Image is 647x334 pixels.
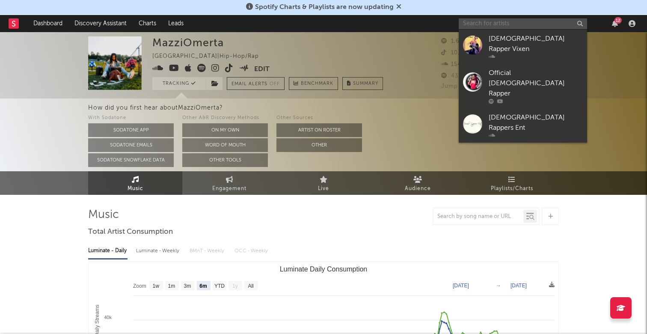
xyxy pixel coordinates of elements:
[88,103,647,113] div: How did you first hear about MazziOmerta ?
[88,138,174,152] button: Sodatone Emails
[353,81,378,86] span: Summary
[276,171,371,195] a: Live
[232,283,238,289] text: 1y
[88,244,128,258] div: Luminate - Daily
[133,15,162,32] a: Charts
[152,77,206,90] button: Tracking
[104,315,112,320] text: 40k
[489,34,583,54] div: [DEMOGRAPHIC_DATA] Rapper Vixen
[276,123,362,137] button: Artist on Roster
[453,283,469,289] text: [DATE]
[459,64,587,108] a: Official [DEMOGRAPHIC_DATA] Rapper
[88,227,173,237] span: Total Artist Consumption
[88,153,174,167] button: Sodatone Snowflake Data
[280,265,368,273] text: Luminate Daily Consumption
[182,123,268,137] button: On My Own
[214,283,225,289] text: YTD
[441,73,524,79] span: 43,908 Monthly Listeners
[254,64,270,75] button: Edit
[128,184,143,194] span: Music
[68,15,133,32] a: Discovery Assistant
[301,79,333,89] span: Benchmark
[88,113,174,123] div: With Sodatone
[459,108,587,143] a: [DEMOGRAPHIC_DATA] Rappers Ent
[27,15,68,32] a: Dashboard
[371,171,465,195] a: Audience
[270,82,280,86] em: Off
[342,77,383,90] button: Summary
[88,123,174,137] button: Sodatone App
[510,283,527,289] text: [DATE]
[614,17,622,24] div: 12
[405,184,431,194] span: Audience
[88,171,182,195] a: Music
[153,283,160,289] text: 1w
[441,39,466,44] span: 1,657
[441,83,492,89] span: Jump Score: 66.9
[489,113,583,133] div: [DEMOGRAPHIC_DATA] Rappers Ent
[199,283,207,289] text: 6m
[255,4,394,11] span: Spotify Charts & Playlists are now updating
[276,113,362,123] div: Other Sources
[168,283,175,289] text: 1m
[489,68,583,99] div: Official [DEMOGRAPHIC_DATA] Rapper
[162,15,190,32] a: Leads
[227,77,285,90] button: Email AlertsOff
[465,171,559,195] a: Playlists/Charts
[441,62,461,67] span: 154
[212,184,246,194] span: Engagement
[136,244,181,258] div: Luminate - Weekly
[289,77,338,90] a: Benchmark
[182,171,276,195] a: Engagement
[396,4,401,11] span: Dismiss
[318,184,329,194] span: Live
[276,138,362,152] button: Other
[612,20,618,27] button: 12
[433,213,523,220] input: Search by song name or URL
[182,153,268,167] button: Other Tools
[248,283,253,289] text: All
[459,30,587,64] a: [DEMOGRAPHIC_DATA] Rapper Vixen
[496,283,501,289] text: →
[491,184,533,194] span: Playlists/Charts
[182,113,268,123] div: Other A&R Discovery Methods
[459,18,587,29] input: Search for artists
[184,283,191,289] text: 3m
[182,138,268,152] button: Word Of Mouth
[152,36,224,49] div: MazziOmerta
[441,50,471,56] span: 10,500
[152,51,269,62] div: [GEOGRAPHIC_DATA] | Hip-Hop/Rap
[133,283,146,289] text: Zoom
